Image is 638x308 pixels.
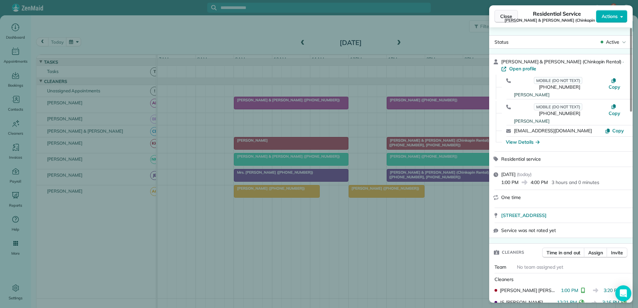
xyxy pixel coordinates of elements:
[605,77,624,90] button: Copy
[495,10,518,23] button: Close
[501,179,519,186] span: 1:00 PM
[539,84,580,90] span: [PHONE_NUMBER]
[501,156,541,162] span: Residential service
[605,103,624,117] button: Copy
[557,299,577,307] span: 12:21 PM
[604,287,621,294] span: 3:20 PM
[505,18,609,23] span: [PERSON_NAME] & [PERSON_NAME] (Chinkapin Rental)
[501,227,556,234] span: Service was not rated yet
[501,194,521,200] span: One time
[611,249,623,256] span: Invite
[500,299,543,306] span: JS [PERSON_NAME]
[501,59,621,65] span: [PERSON_NAME] & [PERSON_NAME] (Chinkapin Rental)
[542,248,585,258] button: Time in and out
[534,103,582,110] span: MOBILE (DO NOT TEXT)
[514,92,605,98] div: [PERSON_NAME]
[552,179,599,186] p: 3 hours and 0 minutes
[588,249,603,256] span: Assign
[506,139,540,145] button: View Details
[531,179,548,186] span: 4:00 PM
[561,287,578,294] span: 1:00 PM
[495,39,509,45] span: Status
[612,128,624,134] span: Copy
[517,264,563,270] span: No team assigned yet
[501,65,536,72] a: Open profile
[514,103,605,117] a: MOBILE (DO NOT TEXT)[PHONE_NUMBER]
[502,249,524,256] span: Cleaners
[495,276,514,282] span: Cleaners
[602,13,618,20] span: Actions
[501,171,516,177] span: [DATE]
[607,248,627,258] button: Invite
[609,84,620,90] span: Copy
[615,285,631,301] div: Open Intercom Messenger
[533,10,581,18] span: Residential Service
[605,127,624,134] button: Copy
[534,77,582,84] span: MOBILE (DO NOT TEXT)
[495,264,506,270] span: Team
[621,59,625,64] span: ·
[609,110,620,116] span: Copy
[514,77,605,90] a: MOBILE (DO NOT TEXT)[PHONE_NUMBER]
[539,110,580,116] span: [PHONE_NUMBER]
[514,118,605,125] div: [PERSON_NAME]
[602,299,620,307] span: 3:16 PM
[500,13,512,20] span: Close
[547,249,580,256] span: Time in and out
[501,212,629,219] a: [STREET_ADDRESS]
[584,248,607,258] button: Assign
[501,212,547,219] span: [STREET_ADDRESS]
[509,65,536,72] span: Open profile
[500,287,558,294] span: [PERSON_NAME] [PERSON_NAME]
[517,171,532,177] span: ( today )
[514,128,592,134] a: [EMAIL_ADDRESS][DOMAIN_NAME]
[606,39,619,45] span: Active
